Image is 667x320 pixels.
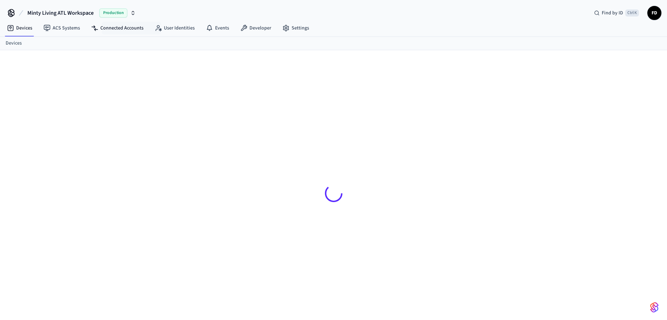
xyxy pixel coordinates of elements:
div: Find by IDCtrl K [588,7,645,19]
a: Developer [235,22,277,34]
a: Connected Accounts [86,22,149,34]
a: User Identities [149,22,200,34]
a: Events [200,22,235,34]
span: Ctrl K [625,9,639,16]
span: Find by ID [602,9,623,16]
span: Minty Living ATL Workspace [27,9,94,17]
a: Devices [6,40,22,47]
a: Settings [277,22,315,34]
span: Production [99,8,127,18]
a: Devices [1,22,38,34]
img: SeamLogoGradient.69752ec5.svg [650,302,659,313]
a: ACS Systems [38,22,86,34]
span: FD [648,7,661,19]
button: FD [647,6,661,20]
